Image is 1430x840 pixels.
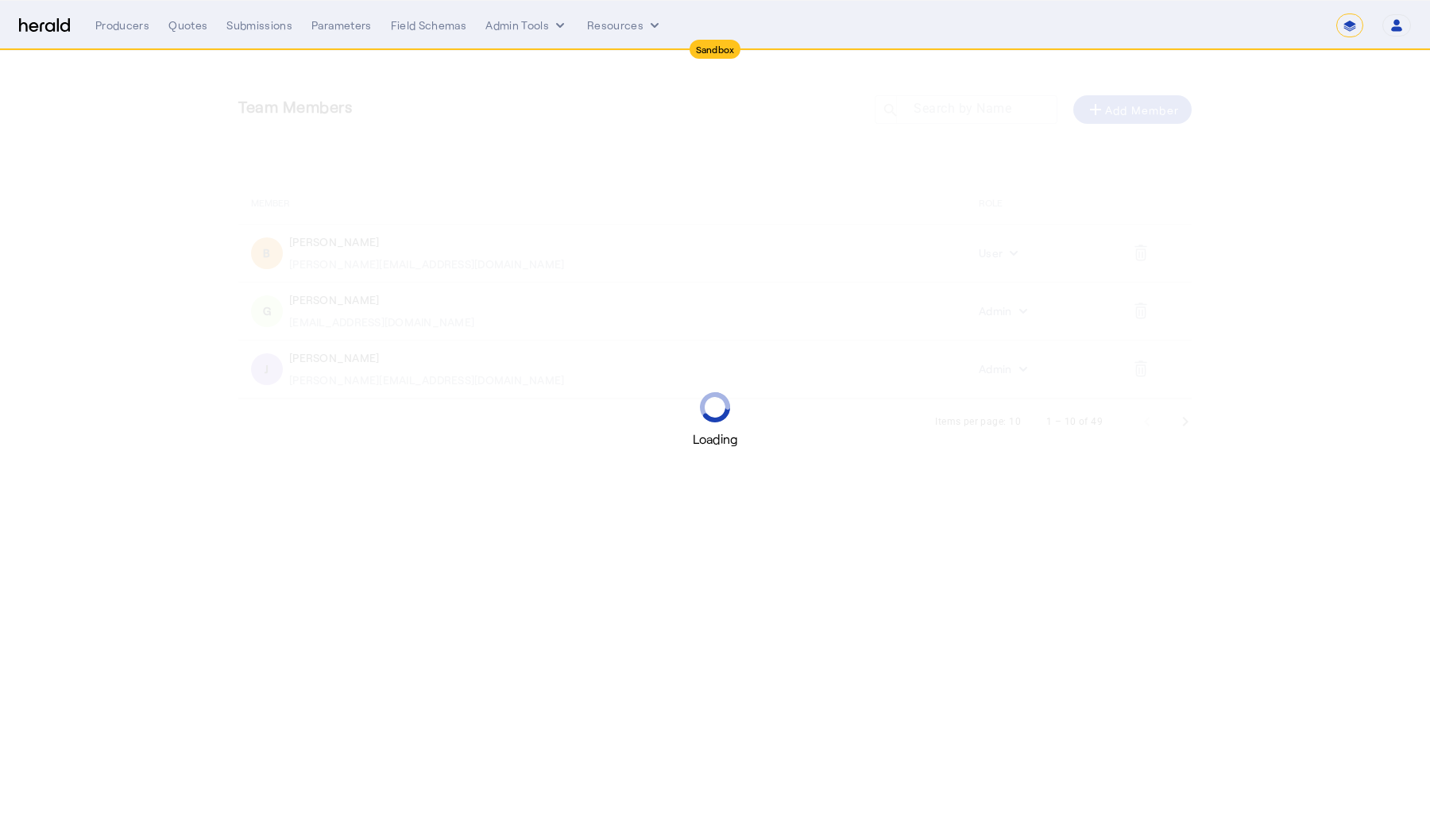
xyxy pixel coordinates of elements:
div: Parameters [311,17,372,33]
div: Submissions [226,17,292,33]
img: Herald Logo [19,18,70,33]
div: Field Schemas [391,17,467,33]
button: Resources dropdown menu [587,17,663,33]
div: Sandbox [690,40,741,59]
button: internal dropdown menu [485,17,568,33]
div: Quotes [168,17,207,33]
div: Producers [95,17,149,33]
